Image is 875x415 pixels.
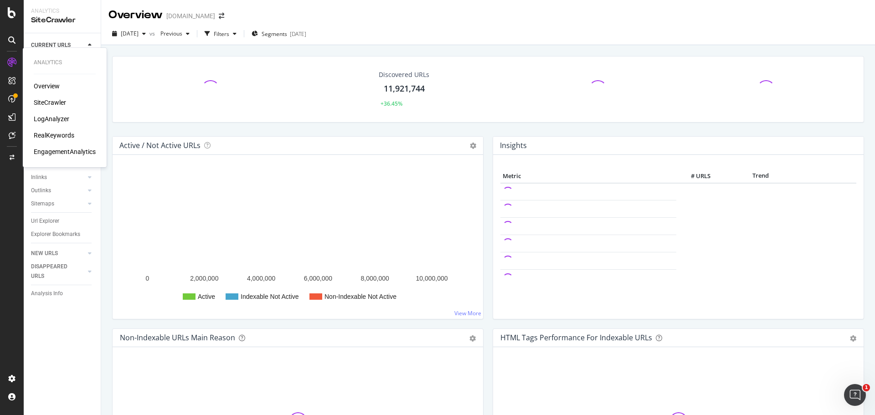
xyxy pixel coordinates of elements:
[31,7,93,15] div: Analytics
[201,26,240,41] button: Filters
[500,139,527,152] h4: Insights
[166,11,215,20] div: [DOMAIN_NAME]
[31,249,85,258] a: NEW URLS
[844,384,866,406] iframe: Intercom live chat
[850,335,856,342] div: gear
[31,186,51,195] div: Outlinks
[108,26,149,41] button: [DATE]
[454,309,481,317] a: View More
[31,173,47,182] div: Inlinks
[31,216,59,226] div: Url Explorer
[34,114,69,123] a: LogAnalyzer
[31,41,85,50] a: CURRENT URLS
[157,30,182,37] span: Previous
[149,30,157,37] span: vs
[241,293,299,300] text: Indexable Not Active
[31,199,54,209] div: Sitemaps
[290,30,306,38] div: [DATE]
[470,143,476,149] i: Options
[146,275,149,282] text: 0
[31,186,85,195] a: Outlinks
[119,139,201,152] h4: Active / Not Active URLs
[121,30,139,37] span: 2025 Jul. 10th
[34,59,96,67] div: Analytics
[219,13,224,19] div: arrow-right-arrow-left
[262,30,287,38] span: Segments
[384,83,425,95] div: 11,921,744
[34,131,74,140] a: RealKeywords
[31,289,94,298] a: Analysis Info
[324,293,396,300] text: Non-Indexable Not Active
[31,230,94,239] a: Explorer Bookmarks
[31,262,77,281] div: DISAPPEARED URLS
[863,384,870,391] span: 1
[198,293,215,300] text: Active
[379,70,429,79] div: Discovered URLs
[31,262,85,281] a: DISAPPEARED URLS
[120,169,476,312] svg: A chart.
[469,335,476,342] div: gear
[34,82,60,91] a: Overview
[120,333,235,342] div: Non-Indexable URLs Main Reason
[31,289,63,298] div: Analysis Info
[31,199,85,209] a: Sitemaps
[416,275,448,282] text: 10,000,000
[157,26,193,41] button: Previous
[34,98,66,107] a: SiteCrawler
[108,7,163,23] div: Overview
[190,275,218,282] text: 2,000,000
[31,41,71,50] div: CURRENT URLS
[31,173,85,182] a: Inlinks
[381,100,402,108] div: +36.45%
[31,216,94,226] a: Url Explorer
[31,249,58,258] div: NEW URLS
[31,15,93,26] div: SiteCrawler
[500,333,652,342] div: HTML Tags Performance for Indexable URLs
[676,169,713,183] th: # URLS
[304,275,332,282] text: 6,000,000
[34,147,96,156] a: EngagementAnalytics
[713,169,808,183] th: Trend
[248,26,310,41] button: Segments[DATE]
[247,275,275,282] text: 4,000,000
[361,275,389,282] text: 8,000,000
[214,30,229,38] div: Filters
[31,230,80,239] div: Explorer Bookmarks
[500,169,676,183] th: Metric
